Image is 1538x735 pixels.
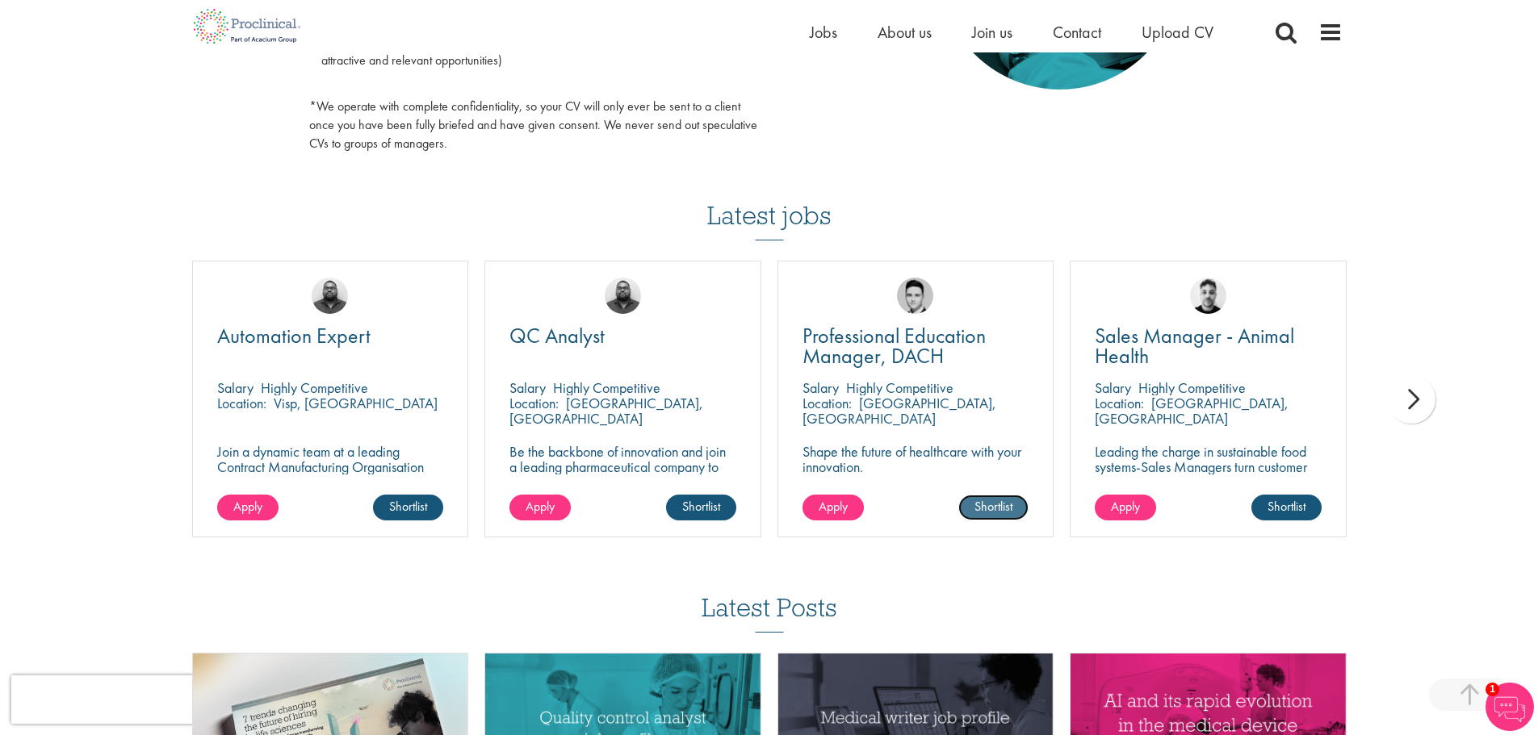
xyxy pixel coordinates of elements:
span: Location: [509,394,559,412]
span: Location: [1095,394,1144,412]
a: Upload CV [1142,22,1213,43]
span: Apply [233,498,262,515]
span: Sales Manager - Animal Health [1095,322,1294,370]
a: Shortlist [958,495,1029,520]
span: Automation Expert [217,322,371,349]
a: Apply [509,495,571,520]
span: Salary [509,378,546,397]
p: Highly Competitive [1138,378,1246,397]
a: Sales Manager - Animal Health [1095,326,1322,366]
p: *We operate with complete confidentiality, so your CV will only ever be sent to a client once you... [309,98,757,153]
img: Ashley Bennett [605,278,641,314]
p: [GEOGRAPHIC_DATA], [GEOGRAPHIC_DATA] [509,394,703,428]
a: Apply [217,495,279,520]
a: Automation Expert [217,326,444,346]
span: Location: [803,394,852,412]
img: Chatbot [1486,683,1534,731]
a: Join us [972,22,1012,43]
p: [GEOGRAPHIC_DATA], [GEOGRAPHIC_DATA] [1095,394,1289,428]
img: Dean Fisher [1190,278,1226,314]
a: Professional Education Manager, DACH [803,326,1029,366]
p: Join a dynamic team at a leading Contract Manufacturing Organisation (CMO) and contribute to grou... [217,444,444,520]
img: Connor Lynes [897,278,933,314]
p: [GEOGRAPHIC_DATA], [GEOGRAPHIC_DATA] [803,394,996,428]
iframe: reCAPTCHA [11,675,218,724]
a: Shortlist [373,495,443,520]
img: Ashley Bennett [312,278,348,314]
span: QC Analyst [509,322,605,349]
p: Visp, [GEOGRAPHIC_DATA] [274,394,438,412]
span: Apply [819,498,848,515]
a: QC Analyst [509,326,736,346]
div: next [1387,375,1435,424]
p: Shape the future of healthcare with your innovation. [803,444,1029,474]
a: Contact [1053,22,1101,43]
span: Salary [217,378,254,397]
a: Apply [803,495,864,520]
a: About us [878,22,932,43]
span: Apply [1111,498,1140,515]
span: Apply [526,498,555,515]
span: Salary [803,378,839,397]
a: Shortlist [666,495,736,520]
p: Highly Competitive [261,378,368,397]
p: Highly Competitive [846,378,953,397]
h3: Latest Posts [702,594,837,633]
p: Highly Competitive [553,378,660,397]
p: Leading the charge in sustainable food systems-Sales Managers turn customer success into global p... [1095,444,1322,490]
p: Be the backbone of innovation and join a leading pharmaceutical company to help keep life-changin... [509,444,736,505]
span: Professional Education Manager, DACH [803,322,986,370]
span: 1 [1486,683,1499,696]
h3: Latest jobs [707,161,832,240]
span: Salary [1095,378,1131,397]
a: Apply [1095,495,1156,520]
a: Shortlist [1251,495,1322,520]
a: Jobs [810,22,837,43]
span: Location: [217,394,266,412]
